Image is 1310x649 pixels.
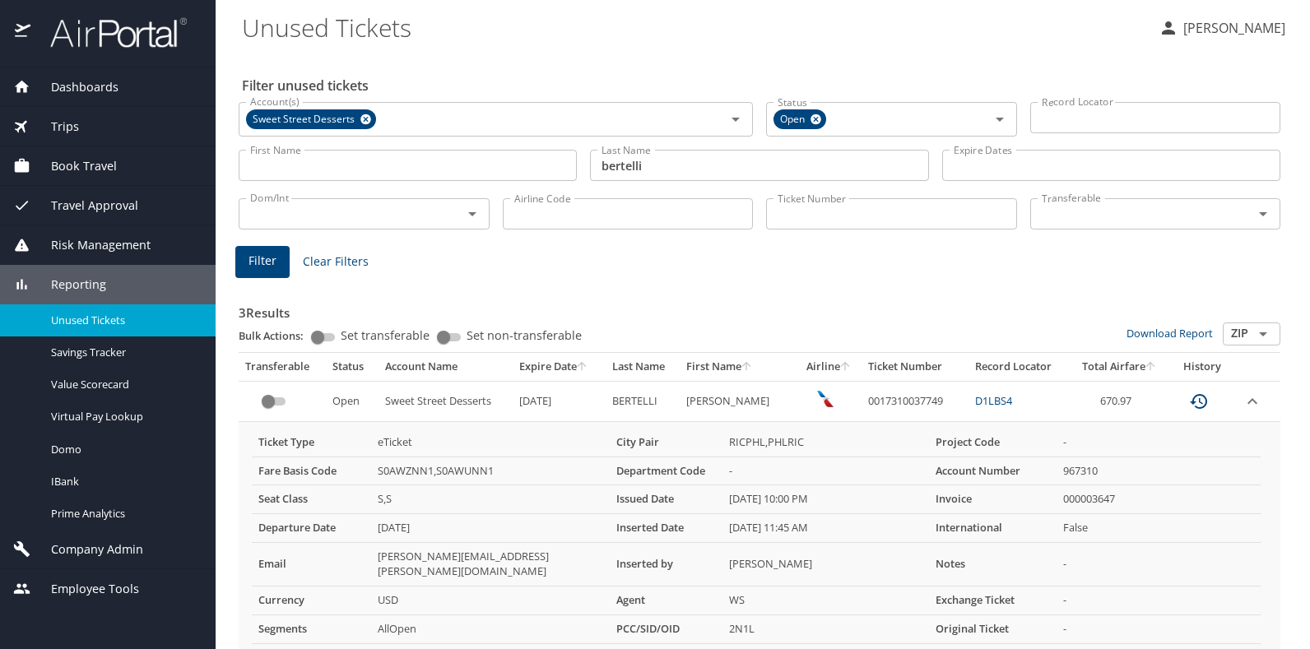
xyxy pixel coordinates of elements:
div: Sweet Street Desserts [246,109,376,129]
td: False [1057,514,1261,543]
td: [DATE] [371,514,610,543]
td: WS [722,586,928,615]
td: 000003647 [1057,485,1261,514]
h2: Filter unused tickets [242,72,1284,99]
h3: 3 Results [239,294,1280,322]
td: BERTELLI [606,381,680,421]
th: Total Airfare [1070,353,1169,381]
table: more info about unused tickets [252,429,1261,644]
span: Travel Approval [30,197,138,215]
th: Agent [610,586,722,615]
button: Open [724,108,747,131]
button: Open [1252,322,1275,345]
button: Open [1252,202,1275,225]
th: Inserted Date [610,514,722,543]
img: American Airlines [817,391,834,407]
img: airportal-logo.png [32,16,187,49]
span: IBank [51,474,196,489]
p: [PERSON_NAME] [1178,18,1285,38]
td: eTicket [371,429,610,457]
span: Employee Tools [30,580,139,598]
span: Domo [51,442,196,457]
th: Department Code [610,457,722,485]
td: [PERSON_NAME] [722,543,928,586]
th: Issued Date [610,485,722,514]
img: icon-airportal.png [15,16,32,49]
button: [PERSON_NAME] [1152,13,1292,43]
th: Inserted by [610,543,722,586]
span: Reporting [30,276,106,294]
th: Ticket Type [252,429,371,457]
p: Bulk Actions: [239,328,317,343]
span: Filter [249,251,276,271]
th: Currency [252,586,371,615]
span: Savings Tracker [51,345,196,360]
span: Dashboards [30,78,118,96]
a: D1LBS4 [975,393,1012,408]
th: Fare Basis Code [252,457,371,485]
td: - [1057,614,1261,643]
span: Risk Management [30,236,151,254]
th: Invoice [929,485,1057,514]
td: - [722,457,928,485]
td: [DATE] 10:00 PM [722,485,928,514]
th: International [929,514,1057,543]
td: - [1057,586,1261,615]
td: [DATE] 11:45 AM [722,514,928,543]
span: Company Admin [30,540,143,559]
th: Status [326,353,379,381]
th: Ticket Number [862,353,969,381]
span: Sweet Street Desserts [246,111,365,128]
span: Trips [30,118,79,136]
th: PCC/SID/OID [610,614,722,643]
button: sort [577,362,588,373]
div: Open [773,109,826,129]
th: History [1169,353,1236,381]
td: 967310 [1057,457,1261,485]
td: Open [326,381,379,421]
th: First Name [680,353,796,381]
span: Unused Tickets [51,313,196,328]
th: City Pair [610,429,722,457]
button: Clear Filters [296,247,375,277]
th: Last Name [606,353,680,381]
th: Account Number [929,457,1057,485]
button: Filter [235,246,290,278]
th: Segments [252,614,371,643]
td: RICPHL,PHLRIC [722,429,928,457]
div: Transferable [245,359,319,374]
td: AllOpen [371,614,610,643]
td: [PERSON_NAME] [680,381,796,421]
button: Open [988,108,1011,131]
span: Clear Filters [303,252,369,272]
td: [PERSON_NAME][EMAIL_ADDRESS][PERSON_NAME][DOMAIN_NAME] [371,543,610,586]
button: sort [1145,362,1157,373]
th: Notes [929,543,1057,586]
button: Open [461,202,484,225]
span: Prime Analytics [51,506,196,522]
span: Virtual Pay Lookup [51,409,196,424]
th: Email [252,543,371,586]
th: Record Locator [969,353,1070,381]
th: Exchange Ticket [929,586,1057,615]
td: Sweet Street Desserts [379,381,513,421]
td: 2N1L [722,614,928,643]
span: Value Scorecard [51,377,196,392]
th: Account Name [379,353,513,381]
th: Project Code [929,429,1057,457]
button: expand row [1243,392,1262,411]
td: S0AWZNN1,S0AWUNN1 [371,457,610,485]
span: Set non-transferable [467,330,582,341]
td: [DATE] [513,381,606,421]
td: - [1057,543,1261,586]
th: Original Ticket [929,614,1057,643]
td: USD [371,586,610,615]
span: Book Travel [30,157,117,175]
a: Download Report [1127,326,1213,341]
button: sort [840,362,852,373]
td: S,S [371,485,610,514]
span: Set transferable [341,330,430,341]
th: Seat Class [252,485,371,514]
th: Expire Date [513,353,606,381]
span: Open [773,111,815,128]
